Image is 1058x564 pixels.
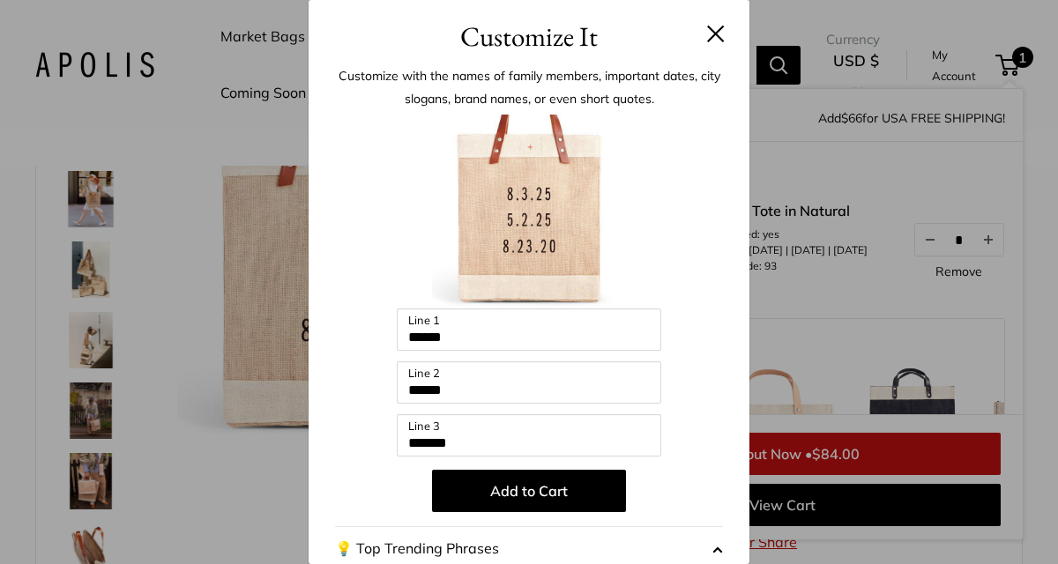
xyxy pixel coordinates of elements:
iframe: Sign Up via Text for Offers [14,497,189,550]
h3: Customize It [335,16,723,57]
img: customizer-prod [432,115,626,308]
button: Add to Cart [432,470,626,512]
p: Customize with the names of family members, important dates, city slogans, brand names, or even s... [335,64,723,110]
